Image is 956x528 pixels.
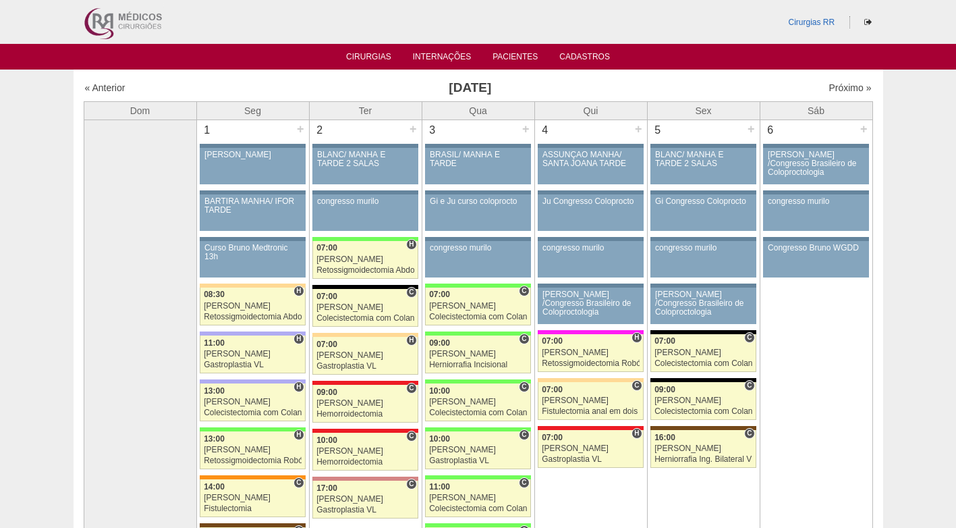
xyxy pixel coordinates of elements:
[763,190,868,194] div: Key: Aviso
[538,144,643,148] div: Key: Aviso
[542,348,640,357] div: [PERSON_NAME]
[542,359,640,368] div: Retossigmoidectomia Robótica
[316,458,414,467] div: Hemorroidectomia
[542,151,639,168] div: ASSUNÇÃO MANHÃ/ SANTA JOANA TARDE
[429,338,450,348] span: 09:00
[763,194,868,231] a: congresso murilo
[425,479,530,517] a: C 11:00 [PERSON_NAME] Colecistectomia com Colangiografia VL
[293,429,304,440] span: Hospital
[744,332,754,343] span: Consultório
[559,52,610,65] a: Cadastros
[650,144,756,148] div: Key: Aviso
[429,446,527,454] div: [PERSON_NAME]
[204,197,301,215] div: BARTIRA MANHÃ/ IFOR TARDE
[316,243,337,253] span: 07:00
[312,381,418,385] div: Key: Assunção
[744,380,754,391] span: Consultório
[204,408,302,417] div: Colecistectomia com Colangiografia VL
[425,475,530,479] div: Key: Brasil
[204,350,302,359] div: [PERSON_NAME]
[312,333,418,337] div: Key: Bartira
[655,244,752,253] div: congresso murilo
[406,287,416,298] span: Consultório
[204,446,302,454] div: [PERSON_NAME]
[429,313,527,321] div: Colecistectomia com Colangiografia VL
[538,237,643,241] div: Key: Aviso
[312,481,418,519] a: C 17:00 [PERSON_NAME] Gastroplastia VL
[316,410,414,419] div: Hemorroidectomia
[204,386,225,396] span: 13:00
[425,237,530,241] div: Key: Aviso
[631,380,642,391] span: Consultório
[200,284,305,288] div: Key: Bartira
[538,241,643,278] a: congresso murilo
[204,338,225,348] span: 11:00
[425,241,530,278] a: congresso murilo
[542,385,563,394] span: 07:00
[425,190,530,194] div: Key: Aviso
[316,447,414,456] div: [PERSON_NAME]
[312,429,418,433] div: Key: Assunção
[828,82,871,93] a: Próximo »
[519,334,529,344] span: Consultório
[200,148,305,184] a: [PERSON_NAME]
[425,336,530,373] a: C 09:00 [PERSON_NAME] Herniorrafia Incisional
[312,241,418,279] a: H 07:00 [PERSON_NAME] Retossigmoidectomia Abdominal VL
[413,52,472,65] a: Internações
[312,289,418,327] a: C 07:00 [PERSON_NAME] Colecistectomia com Colangiografia VL
[312,148,418,184] a: BLANC/ MANHÃ E TARDE 2 SALAS
[312,477,418,481] div: Key: Santa Helena
[317,151,414,168] div: BLANC/ MANHÃ E TARDE 2 SALAS
[200,475,305,479] div: Key: São Luiz - SCS
[864,18,872,26] i: Sair
[538,190,643,194] div: Key: Aviso
[654,444,752,453] div: [PERSON_NAME]
[425,144,530,148] div: Key: Aviso
[430,197,526,206] div: Gi e Ju curso coloprocto
[316,314,414,323] div: Colecistectomia com Colangiografia VL
[200,332,305,336] div: Key: Christóvão da Gama
[650,288,756,324] a: [PERSON_NAME] /Congresso Brasileiro de Coloproctologia
[654,433,675,442] span: 16:00
[425,384,530,421] a: C 10:00 [PERSON_NAME] Colecistectomia com Colangiografia VL
[316,435,337,445] span: 10:00
[535,120,556,140] div: 4
[654,359,752,368] div: Colecistectomia com Colangiografia VL
[763,148,868,184] a: [PERSON_NAME] /Congresso Brasileiro de Coloproctologia
[654,348,752,357] div: [PERSON_NAME]
[538,430,643,468] a: H 07:00 [PERSON_NAME] Gastroplastia VL
[520,120,532,138] div: +
[655,197,752,206] div: Gi Congresso Coloprocto
[654,455,752,464] div: Herniorrafia Ing. Bilateral VL
[655,290,752,317] div: [PERSON_NAME] /Congresso Brasileiro de Coloproctologia
[200,384,305,421] a: H 13:00 [PERSON_NAME] Colecistectomia com Colangiografia VL
[316,255,414,264] div: [PERSON_NAME]
[316,303,414,312] div: [PERSON_NAME]
[316,292,337,301] span: 07:00
[538,194,643,231] a: Ju Congresso Coloprocto
[425,148,530,184] a: BRASIL/ MANHÃ E TARDE
[422,120,443,140] div: 3
[429,386,450,396] span: 10:00
[312,337,418,375] a: H 07:00 [PERSON_NAME] Gastroplastia VL
[538,330,643,334] div: Key: Pro Matre
[542,407,640,416] div: Fistulectomia anal em dois tempos
[650,334,756,372] a: C 07:00 [PERSON_NAME] Colecistectomia com Colangiografia VL
[310,120,331,140] div: 2
[425,427,530,431] div: Key: Brasil
[654,385,675,394] span: 09:00
[538,284,643,288] div: Key: Aviso
[538,378,643,382] div: Key: Bartira
[788,18,835,27] a: Cirurgias RR
[316,362,414,371] div: Gastroplastia VL
[429,408,527,417] div: Colecistectomia com Colangiografia VL
[430,244,526,253] div: congresso murilo
[312,285,418,289] div: Key: Blanc
[425,288,530,325] a: C 07:00 [PERSON_NAME] Colecistectomia com Colangiografia VL
[534,101,647,120] th: Qui
[655,151,752,168] div: BLANC/ MANHÃ E TARDE 2 SALAS
[650,241,756,278] a: congresso murilo
[84,101,196,120] th: Dom
[631,332,642,343] span: Hospital
[429,398,527,406] div: [PERSON_NAME]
